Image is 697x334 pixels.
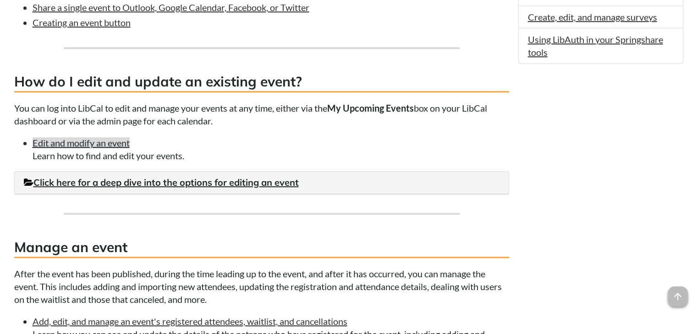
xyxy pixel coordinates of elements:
[14,72,509,92] h3: How do I edit and update an existing event?
[528,34,663,58] a: Using LibAuth in your Springshare tools
[528,11,657,22] a: Create, edit, and manage surveys
[668,286,688,307] span: arrow_upward
[668,287,688,298] a: arrow_upward
[327,102,414,113] strong: My Upcoming Events
[33,137,130,148] a: Edit and modify an event
[33,17,131,28] a: Creating an event button
[33,316,347,327] a: Add, edit, and manage an event's registered attendees, waitlist, and cancellations
[33,136,509,162] li: Learn how to find and edit your events.
[33,2,309,13] a: Share a single event to Outlook, Google Calendar, Facebook, or Twitter
[14,102,509,127] p: You can log into LibCal to edit and manage your events at any time, either via the box on your Li...
[24,177,299,188] a: Click here for a deep dive into the options for editing an event
[14,267,509,306] p: After the event has been published, during the time leading up to the event, and after it has occ...
[14,237,509,258] h3: Manage an event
